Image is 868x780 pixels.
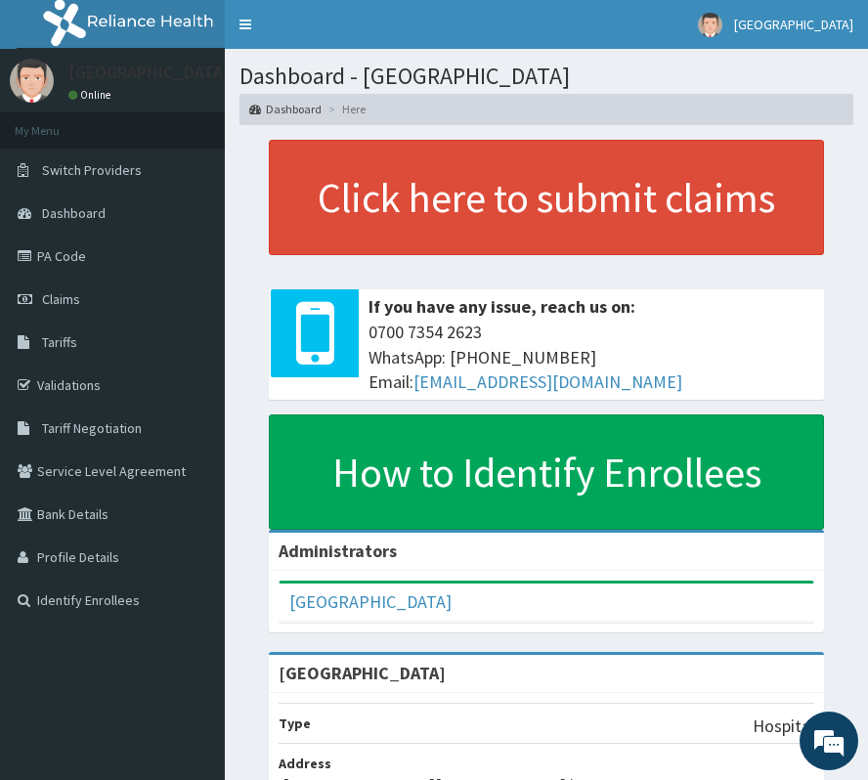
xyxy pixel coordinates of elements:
[42,161,142,179] span: Switch Providers
[279,755,331,772] b: Address
[68,88,115,102] a: Online
[753,714,814,739] p: Hospital
[68,64,230,81] p: [GEOGRAPHIC_DATA]
[279,662,446,684] strong: [GEOGRAPHIC_DATA]
[734,16,853,33] span: [GEOGRAPHIC_DATA]
[102,109,328,135] div: Chat with us now
[269,414,824,530] a: How to Identify Enrollees
[249,101,322,117] a: Dashboard
[269,140,824,255] a: Click here to submit claims
[42,333,77,351] span: Tariffs
[10,534,372,602] textarea: Type your message and hit 'Enter'
[36,98,79,147] img: d_794563401_company_1708531726252_794563401
[698,13,722,37] img: User Image
[369,320,814,395] span: 0700 7354 2623 WhatsApp: [PHONE_NUMBER] Email:
[321,10,368,57] div: Minimize live chat window
[324,101,366,117] li: Here
[369,295,635,318] b: If you have any issue, reach us on:
[42,290,80,308] span: Claims
[113,246,270,444] span: We're online!
[289,590,452,613] a: [GEOGRAPHIC_DATA]
[279,540,397,562] b: Administrators
[42,419,142,437] span: Tariff Negotiation
[239,64,853,89] h1: Dashboard - [GEOGRAPHIC_DATA]
[413,370,682,393] a: [EMAIL_ADDRESS][DOMAIN_NAME]
[279,715,311,732] b: Type
[10,59,54,103] img: User Image
[42,204,106,222] span: Dashboard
